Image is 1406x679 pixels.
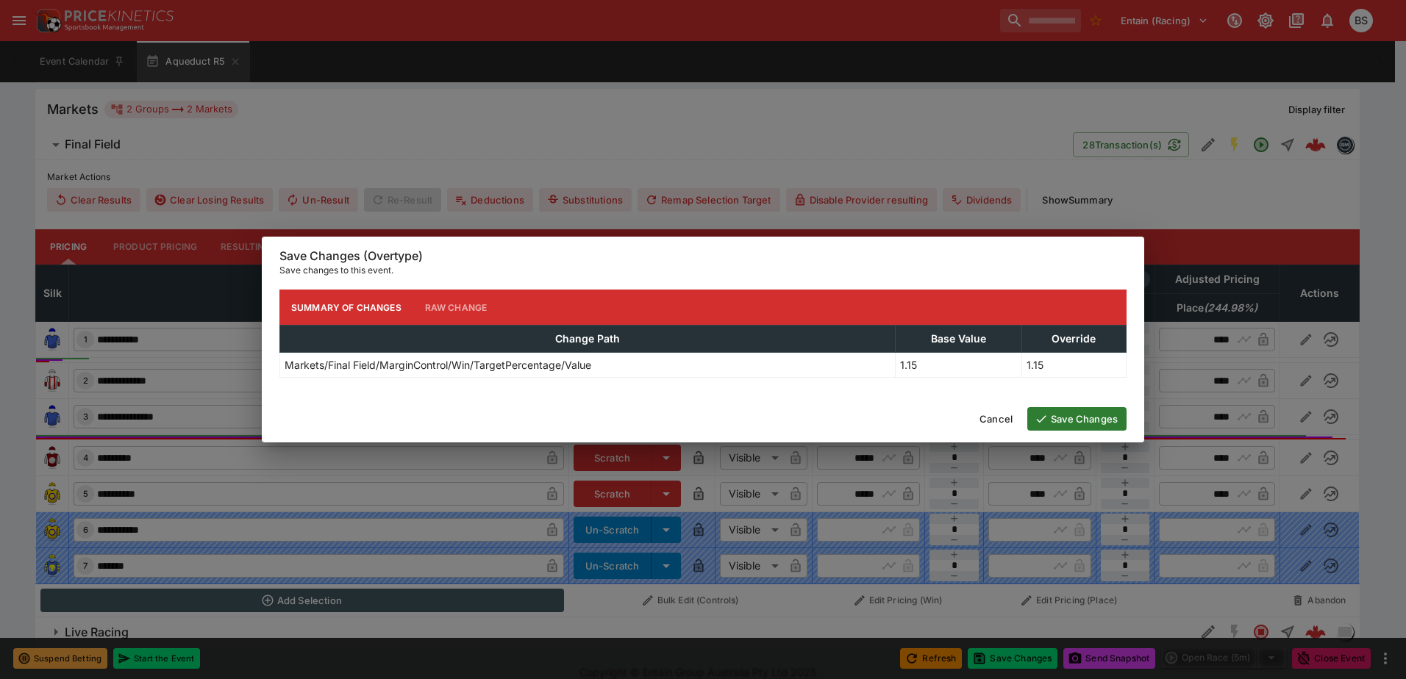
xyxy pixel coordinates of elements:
h6: Save Changes (Overtype) [279,248,1127,264]
th: Override [1021,326,1126,353]
p: Markets/Final Field/MarginControl/Win/TargetPercentage/Value [285,357,591,373]
td: 1.15 [896,353,1021,378]
button: Cancel [971,407,1021,431]
td: 1.15 [1021,353,1126,378]
th: Base Value [896,326,1021,353]
button: Save Changes [1027,407,1127,431]
button: Summary of Changes [279,290,413,325]
p: Save changes to this event. [279,263,1127,278]
th: Change Path [280,326,896,353]
button: Raw Change [413,290,499,325]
